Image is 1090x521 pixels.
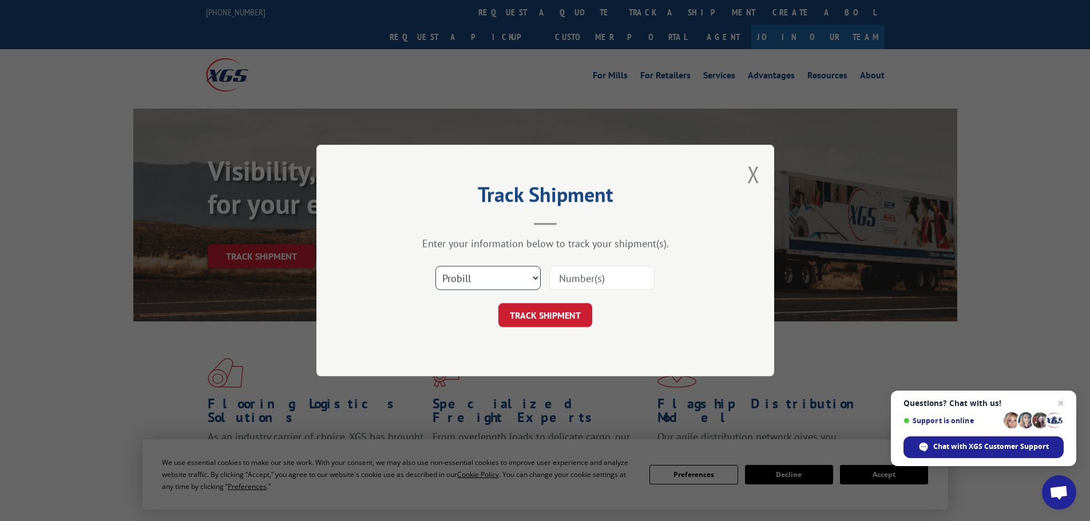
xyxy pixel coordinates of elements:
[933,442,1049,452] span: Chat with XGS Customer Support
[498,303,592,327] button: TRACK SHIPMENT
[1042,475,1076,510] div: Open chat
[549,266,655,290] input: Number(s)
[1054,396,1068,410] span: Close chat
[903,399,1064,408] span: Questions? Chat with us!
[374,237,717,250] div: Enter your information below to track your shipment(s).
[903,436,1064,458] div: Chat with XGS Customer Support
[747,159,760,189] button: Close modal
[374,186,717,208] h2: Track Shipment
[903,416,1000,425] span: Support is online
